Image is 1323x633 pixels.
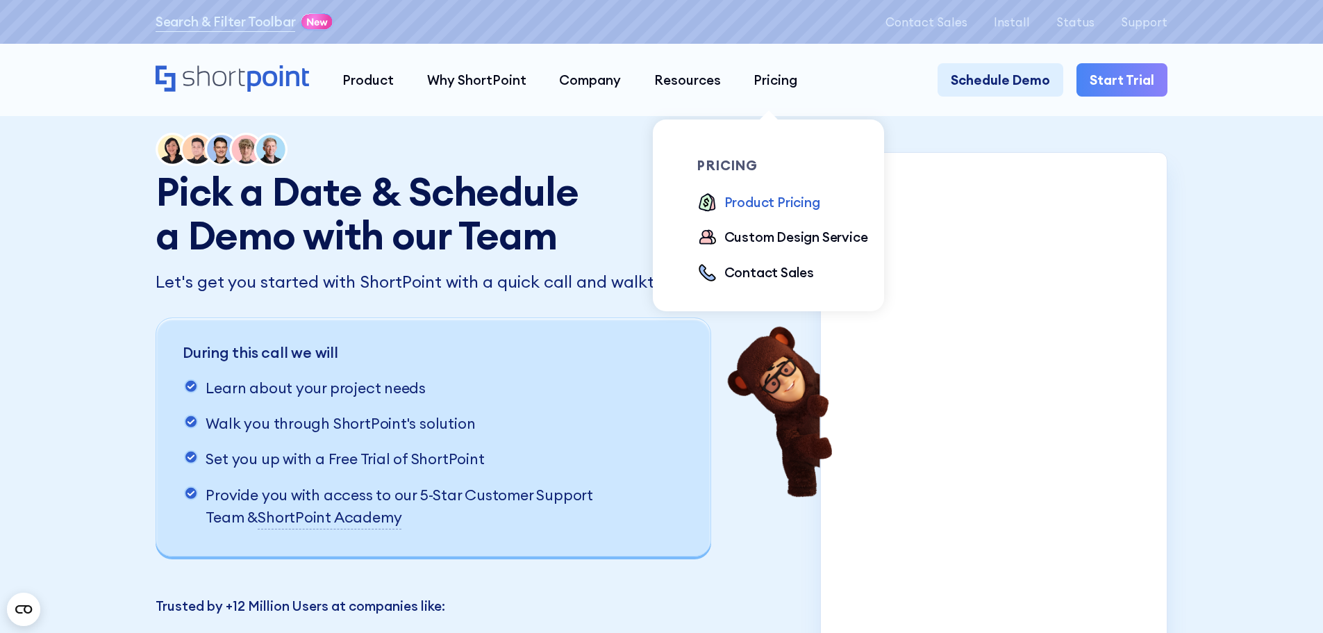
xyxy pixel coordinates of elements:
a: Schedule Demo [938,63,1063,97]
h1: Pick a Date & Schedule a Demo with our Team [156,170,592,257]
button: Open CMP widget [7,593,40,626]
iframe: Chat Widget [1012,74,1323,633]
a: Contact Sales [885,15,967,28]
a: Home [156,65,309,94]
div: Company [559,70,621,90]
p: During this call we will [183,342,631,364]
a: Pricing [738,63,815,97]
div: Widget de chat [1012,74,1323,633]
p: Provide you with access to our 5-Star Customer Support Team & [206,484,631,529]
a: Install [994,15,1030,28]
div: Contact Sales [724,263,815,283]
p: Learn about your project needs [206,377,426,400]
a: Custom Design Service [697,227,867,249]
div: Custom Design Service [724,227,868,247]
p: Trusted by +12 Million Users at companies like: [156,596,715,616]
a: Start Trial [1076,63,1167,97]
a: Contact Sales [697,263,814,285]
p: Set you up with a Free Trial of ShortPoint [206,448,484,470]
a: Product [326,63,410,97]
div: Product [342,70,394,90]
a: Status [1056,15,1095,28]
a: Search & Filter Toolbar [156,12,296,32]
a: Support [1121,15,1167,28]
p: Let's get you started with ShortPoint with a quick call and walkthrough [156,270,715,295]
a: ShortPoint Academy [258,507,401,529]
div: pricing [697,159,883,172]
p: Walk you through ShortPoint's solution [206,413,475,435]
a: Company [542,63,638,97]
div: Product Pricing [724,192,820,213]
a: Product Pricing [697,192,819,215]
div: Resources [654,70,721,90]
div: Why ShortPoint [427,70,526,90]
a: Why ShortPoint [410,63,543,97]
div: Pricing [754,70,797,90]
a: Resources [638,63,738,97]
